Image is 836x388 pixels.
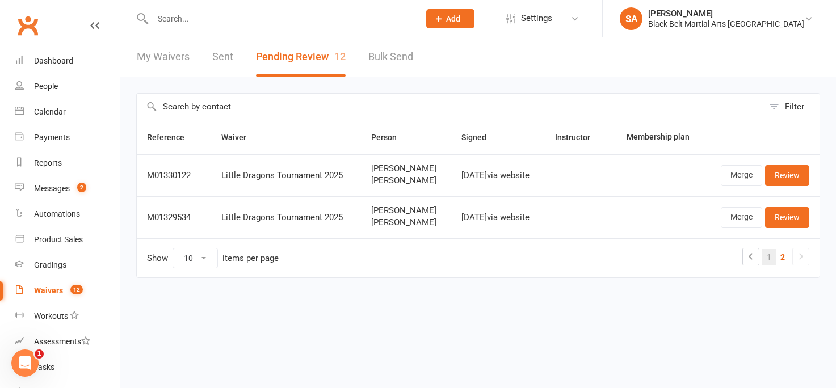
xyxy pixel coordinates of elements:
[149,11,411,27] input: Search...
[147,248,279,268] div: Show
[34,209,80,218] div: Automations
[221,171,351,180] div: Little Dragons Tournament 2025
[15,355,120,380] a: Tasks
[137,37,190,77] a: My Waivers
[77,183,86,192] span: 2
[35,349,44,359] span: 1
[147,133,197,142] span: Reference
[15,99,120,125] a: Calendar
[137,94,763,120] input: Search by contact
[15,278,120,303] a: Waivers 12
[426,9,474,28] button: Add
[15,303,120,329] a: Workouts
[34,184,70,193] div: Messages
[521,6,552,31] span: Settings
[461,130,499,144] button: Signed
[34,133,70,142] div: Payments
[34,260,66,269] div: Gradings
[648,9,804,19] div: [PERSON_NAME]
[446,14,460,23] span: Add
[34,311,68,320] div: Workouts
[371,218,441,227] span: [PERSON_NAME]
[34,56,73,65] div: Dashboard
[371,164,441,174] span: [PERSON_NAME]
[34,362,54,372] div: Tasks
[222,254,279,263] div: items per page
[34,158,62,167] div: Reports
[256,37,346,77] button: Pending Review12
[15,125,120,150] a: Payments
[620,7,642,30] div: SA
[34,107,66,116] div: Calendar
[34,235,83,244] div: Product Sales
[14,11,42,40] a: Clubworx
[721,165,762,185] a: Merge
[776,249,789,265] a: 2
[15,48,120,74] a: Dashboard
[34,286,63,295] div: Waivers
[34,82,58,91] div: People
[147,213,201,222] div: M01329534
[461,171,535,180] div: [DATE] via website
[765,207,809,227] a: Review
[15,252,120,278] a: Gradings
[147,130,197,144] button: Reference
[221,133,259,142] span: Waiver
[15,227,120,252] a: Product Sales
[221,130,259,144] button: Waiver
[147,171,201,180] div: M01330122
[15,150,120,176] a: Reports
[11,349,39,377] iframe: Intercom live chat
[461,133,499,142] span: Signed
[368,37,413,77] a: Bulk Send
[763,94,820,120] button: Filter
[762,249,776,265] a: 1
[15,329,120,355] a: Assessments
[371,176,441,185] span: [PERSON_NAME]
[34,337,90,346] div: Assessments
[15,201,120,227] a: Automations
[461,213,535,222] div: [DATE] via website
[221,213,351,222] div: Little Dragons Tournament 2025
[555,130,603,144] button: Instructor
[765,165,809,185] a: Review
[555,133,603,142] span: Instructor
[15,74,120,99] a: People
[212,37,233,77] a: Sent
[785,100,804,113] div: Filter
[15,176,120,201] a: Messages 2
[648,19,804,29] div: Black Belt Martial Arts [GEOGRAPHIC_DATA]
[334,50,346,62] span: 12
[616,120,704,154] th: Membership plan
[70,285,83,294] span: 12
[371,130,409,144] button: Person
[371,133,409,142] span: Person
[371,206,441,216] span: [PERSON_NAME]
[721,207,762,227] a: Merge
